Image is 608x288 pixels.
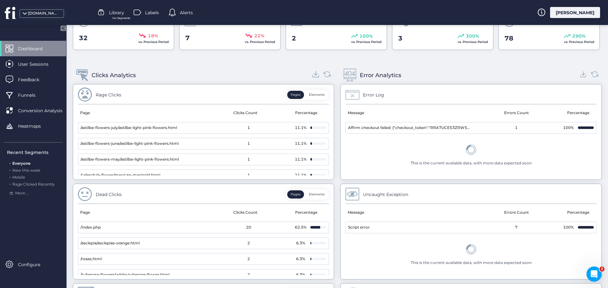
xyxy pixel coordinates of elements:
div: 100% [562,125,575,131]
span: 2 [247,256,250,262]
div: Rage Clicks [96,91,121,98]
span: . [9,174,10,180]
span: vs. Previous Period [351,40,382,44]
span: . [9,167,10,173]
span: vs. Previous Period [458,40,488,44]
mat-header-cell: Percentage [562,204,597,222]
div: This is the current available data, with more data expected soon [411,260,532,266]
span: vs. Previous Period [138,40,169,44]
span: 18% [148,32,158,39]
div: Error Analytics [360,71,401,80]
span: /index.php [80,224,101,230]
span: . [9,181,10,187]
span: vs. Previous Period [245,40,275,44]
div: 11.1% [294,125,307,131]
span: 22% [254,32,264,39]
span: Labels [145,9,159,16]
span: Configure [18,261,50,268]
span: Script error. [348,224,370,230]
div: [DOMAIN_NAME] [28,10,60,16]
mat-header-cell: Clicks Count [201,104,290,122]
span: vs. Previous Period [564,40,594,44]
span: 1 [247,141,250,147]
mat-header-cell: Percentage [562,104,597,122]
span: 2 [292,34,296,43]
span: 3 [398,34,402,43]
div: Uncaught Exception [363,191,408,198]
span: /tuberose-flowers/white-tuberose-flower.html [80,272,169,278]
span: /astilbe-flowers-july/astilbe-light-pink-flowers.html [80,125,177,131]
span: 20 [246,224,251,230]
span: 1 [515,125,517,131]
span: More ... [15,190,29,196]
span: Alerts [180,9,193,16]
span: /astilbe-flowers-june/astilbe-light-pink-flowers.html [80,141,179,147]
div: Recent Segments [7,149,62,156]
button: Pages [287,190,304,199]
span: For Segments [112,16,130,20]
span: Affirm checkout failed: {"checkout_token":"RRA7UCE53ZRW5LN1","reason":"canceled"} [348,125,471,131]
span: /calendula-flower/mexican-marigold.html [80,172,160,178]
span: Conversion Analysis [18,107,72,114]
mat-header-cell: Errors Count [471,104,562,122]
span: 100% [359,33,373,40]
span: Mobile [12,175,25,180]
span: New this week [12,168,40,173]
span: 2 [247,240,250,246]
span: /asclepia/asclepias-orange.html [80,240,140,246]
mat-header-cell: Page [78,104,201,122]
span: 78 [504,34,513,43]
mat-header-cell: Message [345,104,471,122]
span: Rage Clicked Recently [12,182,55,187]
button: Pages [287,91,304,99]
span: 7 [185,33,190,43]
div: 100% [562,224,575,230]
div: 11.1% [294,156,307,162]
span: 2 [247,272,250,278]
div: 6.3% [294,272,307,278]
div: 62.5% [294,224,307,230]
div: [PERSON_NAME] [550,7,600,18]
span: 1 [247,156,250,162]
span: User Sessions [18,61,58,68]
span: /astilbe-flowers-may/astilbe-light-pink-flowers.html [80,156,179,162]
div: 11.1% [294,172,307,178]
div: 11.1% [294,141,307,147]
button: Elements [306,91,328,99]
iframe: Intercom live chat [586,267,602,282]
div: 6.3% [294,240,307,246]
div: This is the current available data, with more data expected soon [411,160,532,166]
div: Clicks Analytics [92,71,136,80]
span: /roses.html [80,256,102,262]
mat-header-cell: Clicks Count [201,204,290,222]
mat-header-cell: Errors Count [471,204,562,222]
span: Library [109,9,124,16]
button: Elements [306,190,328,199]
span: Everyone [12,161,30,166]
div: Error Log [363,91,384,98]
span: 290% [572,33,586,40]
span: 2 [599,267,605,272]
span: . [9,160,10,166]
div: 6.3% [294,256,307,262]
mat-header-cell: Message [345,204,471,222]
span: 1 [247,125,250,131]
div: Dead Clicks [96,191,122,198]
span: 300% [466,33,479,40]
span: Heatmaps [18,123,50,130]
span: 32 [79,33,88,43]
span: 1 [247,172,250,178]
span: Dashboard [18,45,52,52]
mat-header-cell: Percentage [290,204,325,222]
mat-header-cell: Page [78,204,201,222]
mat-header-cell: Percentage [290,104,325,122]
span: 7 [515,224,517,230]
span: Funnels [18,92,45,99]
span: Feedback [18,76,49,83]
